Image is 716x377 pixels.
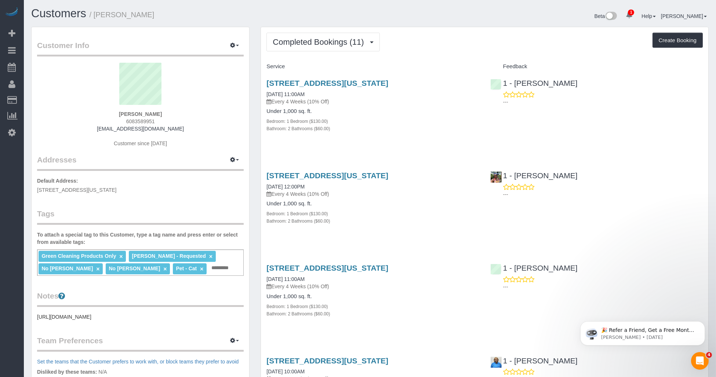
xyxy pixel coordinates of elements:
legend: Team Preferences [37,335,244,352]
small: Bedroom: 1 Bedroom ($130.00) [266,211,328,216]
small: Bathroom: 2 Bathrooms ($60.00) [266,126,330,131]
legend: Notes [37,290,244,307]
iframe: Intercom notifications message [569,306,716,357]
span: Completed Bookings (11) [273,37,367,47]
a: [DATE] 11:00AM [266,91,305,97]
span: [STREET_ADDRESS][US_STATE] [37,187,117,193]
a: [STREET_ADDRESS][US_STATE] [266,356,388,365]
a: [STREET_ADDRESS][US_STATE] [266,79,388,87]
h4: Under 1,000 sq. ft. [266,293,479,300]
p: Every 4 Weeks (10% Off) [266,98,479,105]
img: New interface [605,12,617,21]
a: 1 - [PERSON_NAME] [490,356,578,365]
a: Help [642,13,656,19]
a: 1 - [PERSON_NAME] [490,79,578,87]
label: Disliked by these teams: [37,368,97,376]
span: 4 [706,352,712,358]
p: --- [503,283,703,290]
button: Completed Bookings (11) [266,33,379,51]
strong: [PERSON_NAME] [119,111,162,117]
span: 6083589951 [126,118,155,124]
small: / [PERSON_NAME] [90,11,155,19]
a: [DATE] 12:00PM [266,184,305,190]
pre: [URL][DOMAIN_NAME] [37,313,244,321]
label: Default Address: [37,177,78,184]
a: [EMAIL_ADDRESS][DOMAIN_NAME] [97,126,184,132]
small: Bathroom: 2 Bathrooms ($60.00) [266,311,330,316]
a: 1 - [PERSON_NAME] [490,171,578,180]
a: × [163,266,167,272]
img: 1 - Mandy Williams [491,172,502,183]
a: Beta [595,13,617,19]
span: Customer since [DATE] [114,140,167,146]
small: Bedroom: 1 Bedroom ($130.00) [266,119,328,124]
legend: Customer Info [37,40,244,56]
a: Customers [31,7,86,20]
a: × [200,266,203,272]
a: [PERSON_NAME] [661,13,707,19]
h4: Feedback [490,63,703,70]
h4: Service [266,63,479,70]
small: Bathroom: 2 Bathrooms ($60.00) [266,219,330,224]
p: --- [503,191,703,198]
a: [STREET_ADDRESS][US_STATE] [266,264,388,272]
small: Bedroom: 1 Bedroom ($130.00) [266,304,328,309]
label: To attach a special tag to this Customer, type a tag name and press enter or select from availabl... [37,231,244,246]
span: Green Cleaning Products Only [41,253,116,259]
span: Pet - Cat [176,266,197,271]
p: Every 4 Weeks (10% Off) [266,190,479,198]
a: × [96,266,99,272]
a: × [119,253,123,260]
span: 1 [628,10,634,15]
legend: Tags [37,208,244,225]
iframe: Intercom live chat [691,352,709,370]
a: [DATE] 10:00AM [266,369,305,374]
a: 1 [622,7,636,23]
img: Automaid Logo [4,7,19,18]
a: Set the teams that the Customer prefers to work with, or block teams they prefer to avoid [37,359,239,365]
a: [DATE] 11:00AM [266,276,305,282]
span: N/A [98,369,107,375]
span: [PERSON_NAME] - Requested [132,253,206,259]
h4: Under 1,000 sq. ft. [266,201,479,207]
p: --- [503,98,703,106]
img: 1 - Nastassia Campbell [491,357,502,368]
p: Every 4 Weeks (10% Off) [266,283,479,290]
h4: Under 1,000 sq. ft. [266,108,479,114]
span: No [PERSON_NAME] [41,266,93,271]
span: No [PERSON_NAME] [109,266,160,271]
a: 1 - [PERSON_NAME] [490,264,578,272]
button: Create Booking [653,33,703,48]
a: × [209,253,212,260]
a: [STREET_ADDRESS][US_STATE] [266,171,388,180]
